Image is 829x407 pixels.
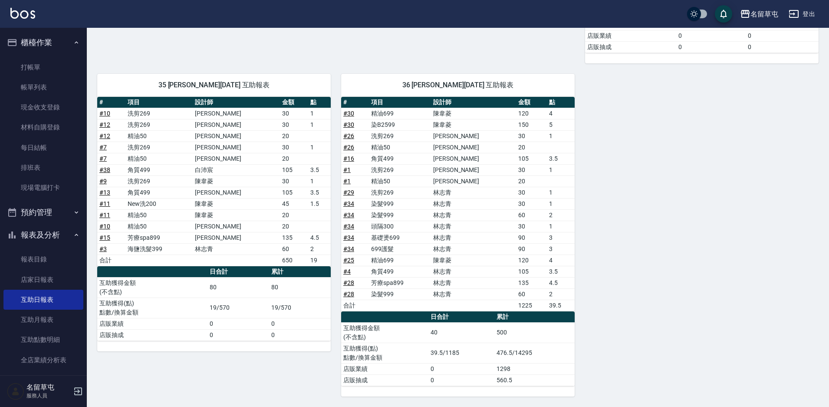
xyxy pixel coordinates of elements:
[3,57,83,77] a: 打帳單
[3,224,83,246] button: 報表及分析
[125,142,193,153] td: 洗剪269
[125,130,193,142] td: 精油50
[125,232,193,243] td: 芳療spa899
[428,363,494,374] td: 0
[3,97,83,117] a: 現金收支登錄
[431,221,516,232] td: 林志青
[516,175,547,187] td: 20
[494,363,575,374] td: 1298
[341,343,428,363] td: 互助獲得(點) 點數/換算金額
[97,329,207,341] td: 店販抽成
[269,318,331,329] td: 0
[3,77,83,97] a: 帳單列表
[516,153,547,164] td: 105
[97,266,331,341] table: a dense table
[516,266,547,277] td: 105
[3,310,83,330] a: 互助月報表
[280,221,308,232] td: 20
[428,311,494,323] th: 日合計
[308,187,331,198] td: 3.5
[516,221,547,232] td: 30
[547,164,575,175] td: 1
[369,243,431,255] td: 699護髮
[343,200,354,207] a: #34
[341,374,428,386] td: 店販抽成
[516,108,547,119] td: 120
[280,130,308,142] td: 20
[547,266,575,277] td: 3.5
[99,200,110,207] a: #11
[431,153,516,164] td: [PERSON_NAME]
[269,277,331,298] td: 80
[207,298,269,318] td: 19/570
[343,121,354,128] a: #30
[369,232,431,243] td: 基礎燙699
[125,209,193,221] td: 精油50
[341,97,369,108] th: #
[99,121,110,128] a: #12
[125,153,193,164] td: 精油50
[547,153,575,164] td: 3.5
[516,97,547,108] th: 金額
[369,277,431,288] td: 芳療spa899
[125,119,193,130] td: 洗剪269
[431,232,516,243] td: 林志青
[369,119,431,130] td: 染B2599
[193,175,280,187] td: 陳韋菱
[431,198,516,209] td: 林志青
[97,255,125,266] td: 合計
[369,97,431,108] th: 項目
[99,212,110,218] a: #11
[99,132,110,139] a: #12
[547,277,575,288] td: 4.5
[369,198,431,209] td: 染髮999
[431,142,516,153] td: [PERSON_NAME]
[99,245,107,252] a: #3
[193,119,280,130] td: [PERSON_NAME]
[428,374,494,386] td: 0
[193,198,280,209] td: 陳韋菱
[516,277,547,288] td: 135
[207,318,269,329] td: 0
[99,155,107,162] a: #7
[343,279,354,286] a: #28
[3,330,83,350] a: 互助點數明細
[369,142,431,153] td: 精油50
[280,175,308,187] td: 30
[108,81,320,89] span: 35 [PERSON_NAME][DATE] 互助報表
[125,164,193,175] td: 角質499
[308,232,331,243] td: 4.5
[125,108,193,119] td: 洗剪269
[97,97,331,266] table: a dense table
[280,142,308,153] td: 30
[125,198,193,209] td: New洗200
[97,97,125,108] th: #
[343,178,351,185] a: #1
[97,277,207,298] td: 互助獲得金額 (不含點)
[431,243,516,255] td: 林志青
[547,221,575,232] td: 1
[3,158,83,178] a: 排班表
[308,198,331,209] td: 1.5
[369,266,431,277] td: 角質499
[431,130,516,142] td: [PERSON_NAME]
[280,164,308,175] td: 105
[516,187,547,198] td: 30
[547,255,575,266] td: 4
[516,232,547,243] td: 90
[343,110,354,117] a: #30
[99,166,110,173] a: #38
[369,175,431,187] td: 精油50
[369,255,431,266] td: 精油699
[97,318,207,329] td: 店販業績
[3,270,83,290] a: 店家日報表
[3,290,83,310] a: 互助日報表
[431,97,516,108] th: 設計師
[494,322,575,343] td: 500
[785,6,819,22] button: 登出
[494,343,575,363] td: 476.5/14295
[750,9,778,20] div: 名留草屯
[369,164,431,175] td: 洗剪269
[308,119,331,130] td: 1
[10,8,35,19] img: Logo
